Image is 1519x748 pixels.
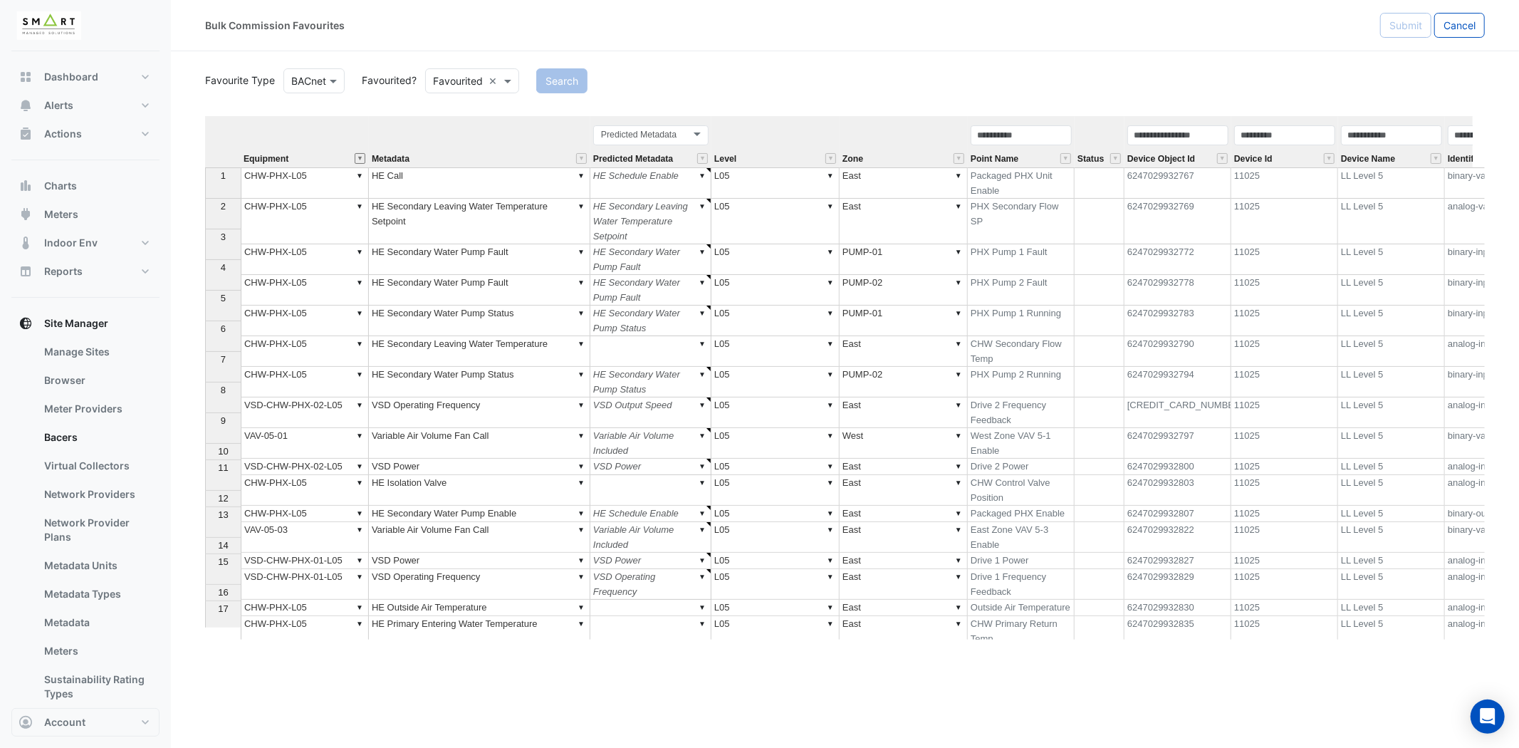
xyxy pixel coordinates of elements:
div: ▼ [575,506,587,521]
div: ▼ [696,168,708,183]
div: ▼ [575,459,587,474]
span: Device Id [1234,155,1273,164]
td: 6247029932827 [1124,553,1231,569]
span: Alerts [44,98,73,113]
label: Favourited? [353,73,417,88]
td: HE Outside Air Temperature [369,600,590,616]
div: ▼ [696,244,708,259]
td: HE Secondary Water Pump Fault [590,244,711,275]
div: ▼ [696,336,708,351]
a: Bacers [33,423,160,452]
a: Meter Providers [33,395,160,423]
td: 6247029932772 [1124,244,1231,275]
a: Network Provider Plans [33,509,160,551]
span: Indoor Env [44,236,98,250]
span: Point Name [971,155,1018,164]
span: Identifier [1448,155,1485,164]
td: Variable Air Volume Included [590,522,711,553]
div: ▼ [354,336,365,351]
div: ▼ [696,199,708,214]
td: Drive 2 Frequency Feedback [968,398,1075,428]
app-icon: Indoor Env [19,236,33,250]
td: LL Level 5 [1338,244,1445,275]
div: ▼ [825,336,836,351]
td: 11025 [1231,398,1338,428]
div: ▼ [354,428,365,443]
td: VSD Power [590,459,711,475]
td: [CREDIT_CARD_NUMBER] [1124,398,1231,428]
div: ▼ [575,475,587,490]
td: VSD Operating Frequency [369,398,590,428]
td: HE Secondary Water Pump Status [590,306,711,336]
td: East [840,506,968,522]
span: 5 [221,293,226,303]
div: ▼ [953,428,964,443]
td: Drive 1 Power [968,553,1075,569]
span: 8 [221,385,226,395]
td: HE Schedule Enable [590,167,711,199]
td: L05 [711,569,840,600]
td: PUMP-02 [840,275,968,306]
td: L05 [711,367,840,398]
td: HE Secondary Water Pump Status [590,367,711,398]
td: East [840,569,968,600]
div: ▼ [825,459,836,474]
td: LL Level 5 [1338,428,1445,459]
td: 11025 [1231,244,1338,275]
td: LL Level 5 [1338,475,1445,506]
td: VSD-CHW-PHX-02-L05 [241,459,369,475]
div: ▼ [953,506,964,521]
div: ▼ [575,199,587,214]
td: West [840,428,968,459]
img: Company Logo [17,11,81,40]
td: 11025 [1231,167,1338,199]
button: Actions [11,120,160,148]
td: LL Level 5 [1338,459,1445,475]
td: 6247029932790 [1124,336,1231,367]
td: Variable Air Volume Fan Call [369,522,590,553]
td: East [840,522,968,553]
td: HE Secondary Water Pump Status [369,306,590,336]
td: 11025 [1231,616,1338,647]
td: HE Secondary Leaving Water Temperature [369,336,590,367]
div: ▼ [354,459,365,474]
span: 9 [221,415,226,426]
button: Charts [11,172,160,200]
a: Virtual Collectors [33,452,160,480]
a: Metadata [33,608,160,637]
td: CHW Control Valve Position [968,475,1075,506]
td: Packaged PHX Unit Enable [968,167,1075,199]
div: ▼ [575,522,587,537]
td: L05 [711,553,840,569]
button: Meters [11,200,160,229]
td: Drive 1 Frequency Feedback [968,569,1075,600]
div: ▼ [354,306,365,321]
td: Variable Air Volume Included [590,428,711,459]
td: VSD Operating Frequency [369,569,590,600]
div: ▼ [953,244,964,259]
td: CHW-PHX-L05 [241,600,369,616]
td: HE Secondary Leaving Water Temperature Setpoint [369,199,590,244]
button: Dashboard [11,63,160,91]
app-icon: Reports [19,264,33,279]
span: 12 [218,493,228,504]
td: PUMP-01 [840,244,968,275]
button: Alerts [11,91,160,120]
span: 1 [221,170,226,181]
span: Meters [44,207,78,222]
div: ▼ [825,475,836,490]
td: LL Level 5 [1338,522,1445,553]
td: 6247029932835 [1124,616,1231,647]
button: Cancel [1434,13,1485,38]
div: ▼ [953,475,964,490]
div: ▼ [825,244,836,259]
div: Bulk Commission Favourites [205,18,345,33]
td: L05 [711,428,840,459]
app-icon: Alerts [19,98,33,113]
td: East [840,616,968,647]
td: HE Secondary Water Pump Enable [369,506,590,522]
td: L05 [711,616,840,647]
span: Zone [842,155,863,164]
app-icon: Actions [19,127,33,141]
div: ▼ [825,199,836,214]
